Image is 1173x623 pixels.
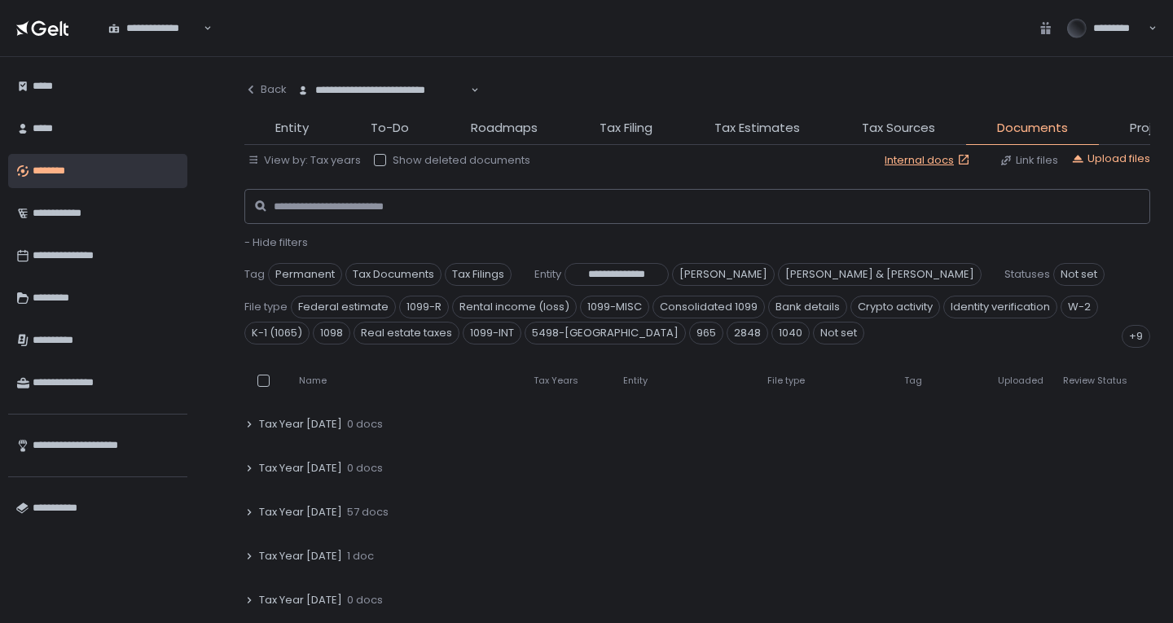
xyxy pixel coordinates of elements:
[885,153,973,168] a: Internal docs
[862,119,935,138] span: Tax Sources
[689,322,723,344] span: 965
[347,549,374,564] span: 1 doc
[371,119,409,138] span: To-Do
[347,417,383,432] span: 0 docs
[259,461,342,476] span: Tax Year [DATE]
[1004,267,1050,282] span: Statuses
[98,11,212,46] div: Search for option
[345,263,442,286] span: Tax Documents
[201,20,202,37] input: Search for option
[248,153,361,168] button: View by: Tax years
[259,593,342,608] span: Tax Year [DATE]
[347,593,383,608] span: 0 docs
[299,375,327,387] span: Name
[534,267,561,282] span: Entity
[1071,151,1150,166] button: Upload files
[727,322,768,344] span: 2848
[287,73,479,107] div: Search for option
[813,322,864,344] span: Not set
[623,375,648,387] span: Entity
[244,267,265,282] span: Tag
[1063,375,1127,387] span: Review Status
[999,153,1058,168] button: Link files
[354,322,459,344] span: Real estate taxes
[347,461,383,476] span: 0 docs
[259,505,342,520] span: Tax Year [DATE]
[771,322,810,344] span: 1040
[672,263,775,286] span: [PERSON_NAME]
[244,82,287,97] div: Back
[471,119,538,138] span: Roadmaps
[259,549,342,564] span: Tax Year [DATE]
[275,119,309,138] span: Entity
[768,296,847,318] span: Bank details
[244,235,308,250] button: - Hide filters
[652,296,765,318] span: Consolidated 1099
[313,322,350,344] span: 1098
[347,505,389,520] span: 57 docs
[1053,263,1105,286] span: Not set
[1122,325,1150,348] div: +9
[463,322,521,344] span: 1099-INT
[268,263,342,286] span: Permanent
[778,263,982,286] span: [PERSON_NAME] & [PERSON_NAME]
[244,73,287,106] button: Back
[244,322,310,344] span: K-1 (1065)
[580,296,649,318] span: 1099-MISC
[714,119,800,138] span: Tax Estimates
[767,375,805,387] span: File type
[399,296,449,318] span: 1099-R
[452,296,577,318] span: Rental income (loss)
[534,375,578,387] span: Tax Years
[291,296,396,318] span: Federal estimate
[244,300,288,314] span: File type
[943,296,1057,318] span: Identity verification
[259,417,342,432] span: Tax Year [DATE]
[445,263,512,286] span: Tax Filings
[904,375,922,387] span: Tag
[997,119,1068,138] span: Documents
[998,375,1043,387] span: Uploaded
[1061,296,1098,318] span: W-2
[468,82,469,99] input: Search for option
[850,296,940,318] span: Crypto activity
[525,322,686,344] span: 5498-[GEOGRAPHIC_DATA]
[600,119,652,138] span: Tax Filing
